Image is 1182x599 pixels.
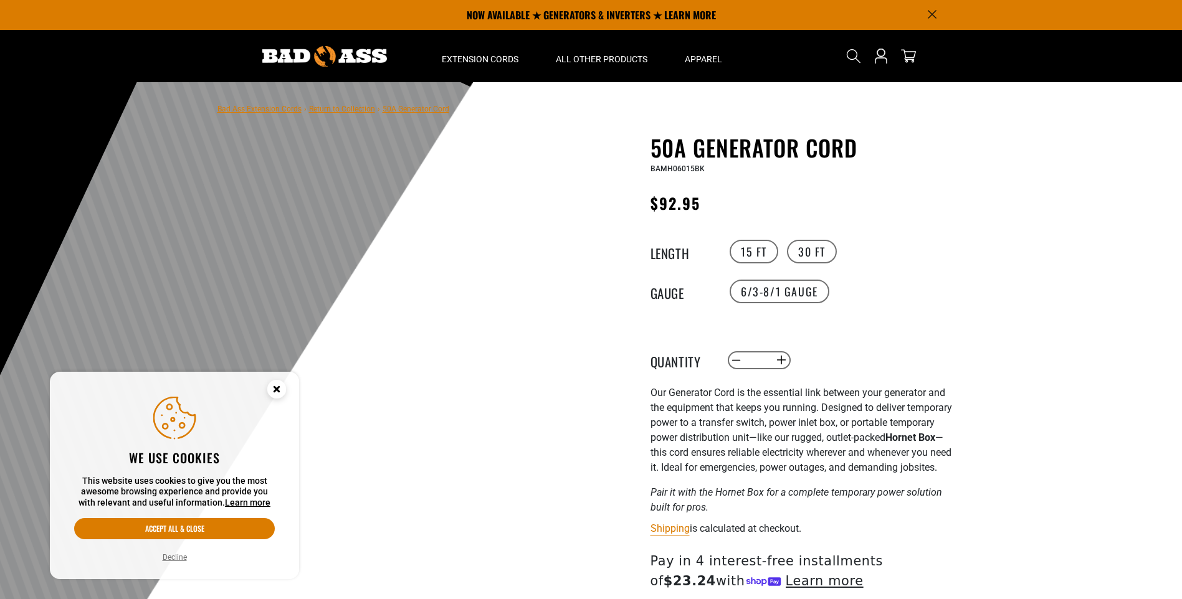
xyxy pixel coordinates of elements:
span: All Other Products [556,54,647,65]
em: Pair it with the Hornet Box for a complete temporary power solution built for pros. [651,486,942,513]
img: Bad Ass Extension Cords [262,46,387,67]
label: 6/3-8/1 Gauge [730,280,829,303]
p: This website uses cookies to give you the most awesome browsing experience and provide you with r... [74,476,275,509]
span: › [378,105,380,113]
span: Apparel [685,54,722,65]
summary: Apparel [666,30,741,82]
span: Extension Cords [442,54,518,65]
label: Quantity [651,352,713,368]
strong: Hornet Box [885,432,935,443]
label: 15 FT [730,240,778,263]
button: Decline [159,551,191,564]
button: Accept all & close [74,518,275,539]
span: › [304,105,307,113]
a: Return to Collection [309,105,375,113]
legend: Length [651,243,713,260]
a: Shipping [651,522,690,534]
a: Bad Ass Extension Cords [217,105,302,113]
legend: Gauge [651,283,713,299]
a: Learn more [225,498,270,507]
span: $92.95 [651,192,700,214]
span: BAMH06015BK [651,164,705,173]
summary: Extension Cords [423,30,537,82]
p: Our Generator Cord is the essential link between your generator and the equipment that keeps you ... [651,385,956,475]
aside: Cookie Consent [50,372,299,580]
div: is calculated at checkout. [651,520,956,537]
summary: Search [844,46,864,66]
summary: All Other Products [537,30,666,82]
span: 50A Generator Cord [383,105,449,113]
nav: breadcrumbs [217,101,449,116]
h1: 50A Generator Cord [651,134,956,161]
h2: We use cookies [74,450,275,466]
label: 30 FT [787,240,837,263]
